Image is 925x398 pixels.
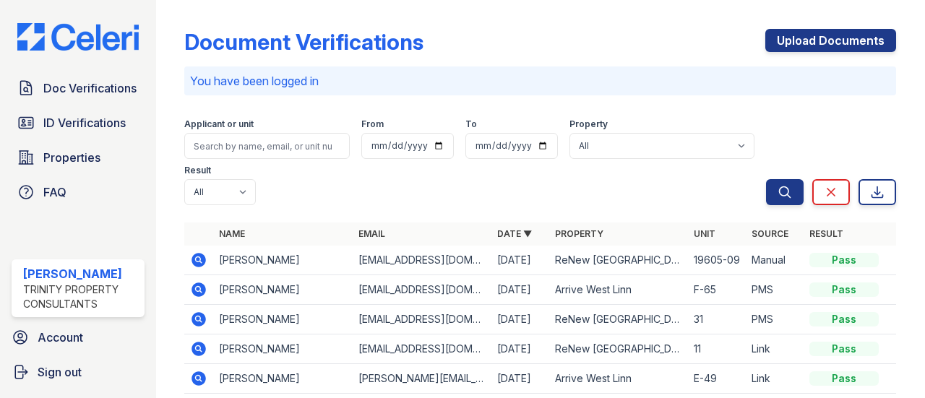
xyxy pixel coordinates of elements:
[765,29,896,52] a: Upload Documents
[361,118,384,130] label: From
[491,364,549,394] td: [DATE]
[38,329,83,346] span: Account
[213,334,352,364] td: [PERSON_NAME]
[184,118,254,130] label: Applicant or unit
[694,228,715,239] a: Unit
[688,334,746,364] td: 11
[353,246,491,275] td: [EMAIL_ADDRESS][DOMAIN_NAME]
[353,275,491,305] td: [EMAIL_ADDRESS][DOMAIN_NAME]
[688,305,746,334] td: 31
[746,246,804,275] td: Manual
[213,364,352,394] td: [PERSON_NAME]
[752,228,788,239] a: Source
[569,118,608,130] label: Property
[549,364,688,394] td: Arrive West Linn
[809,228,843,239] a: Result
[43,149,100,166] span: Properties
[746,275,804,305] td: PMS
[6,323,150,352] a: Account
[549,305,688,334] td: ReNew [GEOGRAPHIC_DATA]
[38,363,82,381] span: Sign out
[809,312,879,326] div: Pass
[353,364,491,394] td: [PERSON_NAME][EMAIL_ADDRESS][PERSON_NAME][DOMAIN_NAME]
[6,358,150,386] a: Sign out
[43,183,66,201] span: FAQ
[213,305,352,334] td: [PERSON_NAME]
[184,165,211,176] label: Result
[491,246,549,275] td: [DATE]
[688,246,746,275] td: 19605-09
[549,275,688,305] td: Arrive West Linn
[23,282,139,311] div: Trinity Property Consultants
[809,342,879,356] div: Pass
[497,228,532,239] a: Date ▼
[190,72,890,90] p: You have been logged in
[12,143,145,172] a: Properties
[549,246,688,275] td: ReNew [GEOGRAPHIC_DATA]
[809,282,879,297] div: Pass
[213,275,352,305] td: [PERSON_NAME]
[6,23,150,51] img: CE_Logo_Blue-a8612792a0a2168367f1c8372b55b34899dd931a85d93a1a3d3e32e68fde9ad4.png
[688,275,746,305] td: F-65
[184,29,423,55] div: Document Verifications
[184,133,350,159] input: Search by name, email, or unit number
[12,74,145,103] a: Doc Verifications
[809,253,879,267] div: Pass
[746,305,804,334] td: PMS
[353,334,491,364] td: [EMAIL_ADDRESS][DOMAIN_NAME]
[213,246,352,275] td: [PERSON_NAME]
[465,118,477,130] label: To
[23,265,139,282] div: [PERSON_NAME]
[746,334,804,364] td: Link
[12,108,145,137] a: ID Verifications
[491,275,549,305] td: [DATE]
[43,79,137,97] span: Doc Verifications
[358,228,385,239] a: Email
[491,305,549,334] td: [DATE]
[353,305,491,334] td: [EMAIL_ADDRESS][DOMAIN_NAME]
[43,114,126,131] span: ID Verifications
[12,178,145,207] a: FAQ
[809,371,879,386] div: Pass
[746,364,804,394] td: Link
[219,228,245,239] a: Name
[491,334,549,364] td: [DATE]
[688,364,746,394] td: E-49
[549,334,688,364] td: ReNew [GEOGRAPHIC_DATA]
[555,228,603,239] a: Property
